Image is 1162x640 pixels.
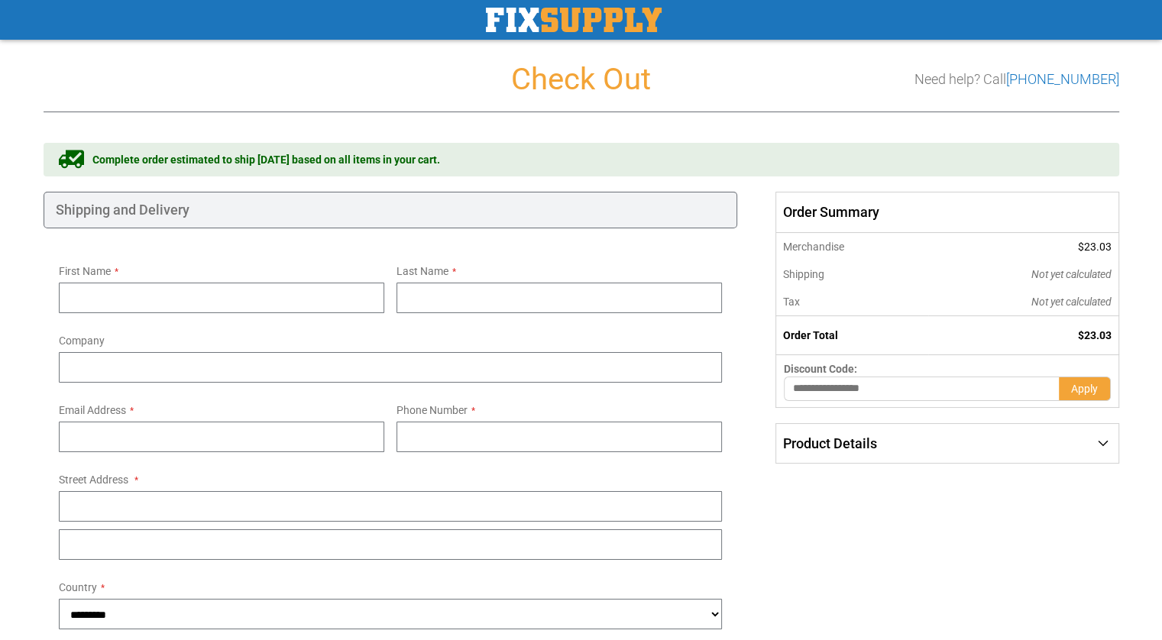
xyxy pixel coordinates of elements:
span: Company [59,335,105,347]
span: Apply [1071,383,1098,395]
span: Email Address [59,404,126,416]
span: Discount Code: [784,363,857,375]
span: Last Name [397,265,448,277]
span: Country [59,581,97,593]
div: Shipping and Delivery [44,192,738,228]
img: Fix Industrial Supply [486,8,662,32]
a: [PHONE_NUMBER] [1006,71,1119,87]
th: Tax [776,288,928,316]
span: Product Details [783,435,877,451]
th: Merchandise [776,233,928,260]
h1: Check Out [44,63,1119,96]
button: Apply [1059,377,1111,401]
span: Order Summary [775,192,1118,233]
a: store logo [486,8,662,32]
span: Not yet calculated [1031,296,1112,308]
span: First Name [59,265,111,277]
span: Phone Number [397,404,468,416]
span: Not yet calculated [1031,268,1112,280]
span: Street Address [59,474,128,486]
span: $23.03 [1078,329,1112,341]
span: Shipping [783,268,824,280]
h3: Need help? Call [914,72,1119,87]
strong: Order Total [783,329,838,341]
span: Complete order estimated to ship [DATE] based on all items in your cart. [92,152,440,167]
span: $23.03 [1078,241,1112,253]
